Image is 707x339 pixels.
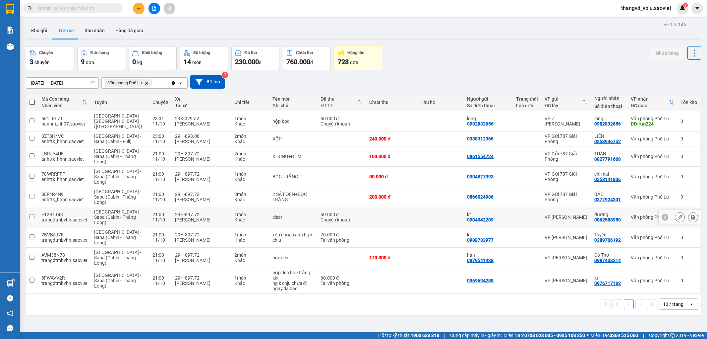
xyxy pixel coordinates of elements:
[627,94,677,111] th: Toggle SortBy
[7,27,14,34] img: solution-icon
[175,177,228,182] div: [PERSON_NAME]
[175,237,228,243] div: [PERSON_NAME]
[234,275,266,281] div: 1 món
[94,209,141,225] span: [GEOGRAPHIC_DATA] - Sapa (Cabin - Thăng Long)
[321,212,363,217] div: 50.000 đ
[338,58,349,66] span: 728
[142,50,162,55] div: Khối lượng
[152,151,168,156] div: 21:00
[152,6,156,11] span: file-add
[587,334,589,337] span: ⚪️
[369,194,414,200] div: 200.000 đ
[631,103,669,108] div: ĐC giao
[272,255,314,260] div: bọc đen
[594,212,624,217] div: dương
[41,281,88,286] div: trangdtmbvhn.saoviet
[7,295,13,301] span: question-circle
[94,273,141,289] span: [GEOGRAPHIC_DATA] - Sapa (Cabin - Thăng Long)
[631,174,674,179] div: Văn phòng Phố Lu
[234,156,266,162] div: Khác
[234,197,266,202] div: Khác
[41,237,88,243] div: trangdtmbvhn.saoviet
[235,58,259,66] span: 230.000
[334,46,382,70] button: Hàng tồn728đơn
[34,60,50,65] span: chuyến
[272,281,314,291] div: hg k chịu chưa đi ngay đã báo
[680,136,697,141] div: 0
[13,279,15,281] sup: 1
[663,301,683,307] div: 10 / trang
[41,171,88,177] div: 7CWRRFFF
[594,121,621,127] div: 0982832656
[594,232,624,237] div: Tuyền
[152,258,168,263] div: 11/10
[152,133,168,139] div: 23:00
[110,23,148,39] button: Hàng đã giao
[193,50,210,55] div: Số lượng
[234,133,266,139] div: 2 món
[41,197,88,202] div: anhttk_hhhn.saoviet
[175,103,228,108] div: Tài xế
[467,217,494,222] div: 0904042209
[94,169,141,185] span: [GEOGRAPHIC_DATA] - Sapa (Cabin - Thăng Long)
[516,103,538,108] div: hóa đơn
[689,301,694,307] svg: open
[680,278,697,283] div: 0
[467,174,494,179] div: 0904877993
[545,133,588,144] div: VP Gửi 787 Giải Phóng
[369,100,414,105] div: Chưa thu
[94,250,141,266] span: [GEOGRAPHIC_DATA] - Sapa (Cabin - Thăng Long)
[594,104,624,109] div: Số điện thoại
[152,237,168,243] div: 11/10
[590,332,638,339] span: Miền Bắc
[152,121,168,127] div: 11/10
[310,60,313,65] span: đ
[411,333,439,338] strong: 1900 633 818
[133,3,145,14] button: plus
[524,333,585,338] strong: 0708 023 035 - 0935 103 250
[41,252,88,258] div: AVM38N78
[680,100,697,105] div: Tồn kho
[631,235,674,240] div: Văn phòng Phố Lu
[192,60,202,65] span: món
[283,46,331,70] button: Chưa thu760.000đ
[94,229,141,245] span: [GEOGRAPHIC_DATA] - Sapa (Cabin - Thăng Long)
[41,212,88,217] div: F12B1T43
[7,310,13,316] span: notification
[321,116,363,121] div: 50.000 đ
[321,281,363,286] div: Tại văn phòng
[234,116,266,121] div: 1 món
[503,332,585,339] span: Miền Nam
[643,332,644,339] span: |
[175,96,228,102] div: Xe
[516,96,538,102] div: Trạng thái
[545,235,588,240] div: VP [PERSON_NAME]
[175,275,228,281] div: 29H-897.72
[152,281,168,286] div: 11/10
[167,6,172,11] span: aim
[152,275,168,281] div: 21:00
[594,96,624,101] div: Người nhận
[94,133,141,144] span: [GEOGRAPHIC_DATA] - Sapa (Cabin - Full)
[467,232,509,237] div: kt
[467,194,494,200] div: 0866024986
[467,136,494,141] div: 0338312368
[7,325,13,331] span: message
[467,121,494,127] div: 0982832656
[190,75,225,89] button: Bộ lọc
[444,332,445,339] span: |
[152,232,168,237] div: 21:00
[180,46,228,70] button: Số lượng14món
[175,151,228,156] div: 29H-897.72
[175,156,228,162] div: [PERSON_NAME]
[321,96,357,102] div: Đã thu
[467,116,509,121] div: long
[272,154,314,159] div: KHUNG+ĐỆM
[41,96,82,102] div: Mã đơn hàng
[272,96,314,102] div: Tên món
[184,58,191,66] span: 14
[296,50,313,55] div: Chưa thu
[41,103,82,108] div: Nhân viên
[245,50,257,55] div: Đã thu
[545,278,588,283] div: VP [PERSON_NAME]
